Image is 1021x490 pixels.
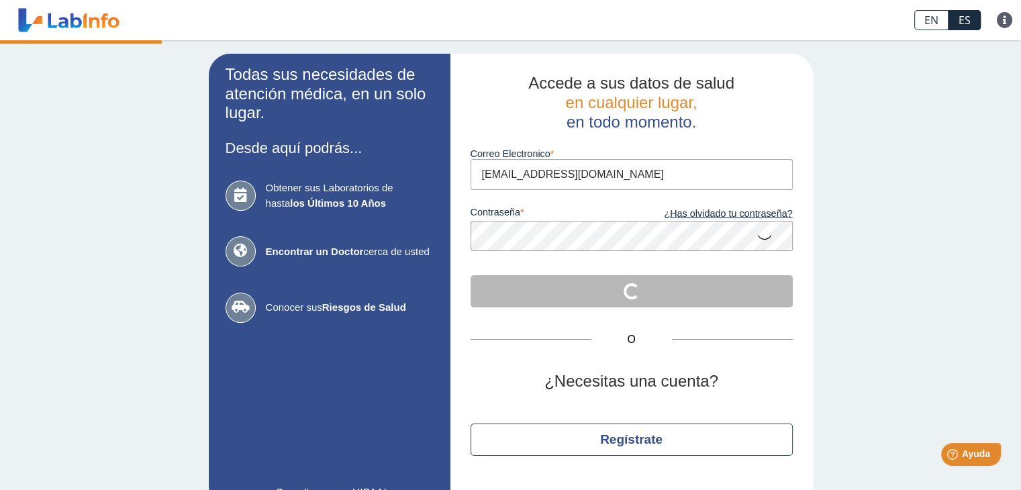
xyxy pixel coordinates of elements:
[632,207,793,222] a: ¿Has olvidado tu contraseña?
[226,140,434,156] h3: Desde aquí podrás...
[226,65,434,123] h2: Todas sus necesidades de atención médica, en un solo lugar.
[322,301,406,313] b: Riesgos de Salud
[471,372,793,391] h2: ¿Necesitas una cuenta?
[266,181,434,211] span: Obtener sus Laboratorios de hasta
[471,424,793,456] button: Regístrate
[266,300,434,315] span: Conocer sus
[567,113,696,131] span: en todo momento.
[471,148,793,159] label: Correo Electronico
[266,244,434,260] span: cerca de usted
[290,197,386,209] b: los Últimos 10 Años
[471,207,632,222] label: contraseña
[902,438,1006,475] iframe: Help widget launcher
[565,93,697,111] span: en cualquier lugar,
[914,10,949,30] a: EN
[949,10,981,30] a: ES
[591,332,672,348] span: O
[266,246,364,257] b: Encontrar un Doctor
[528,74,734,92] span: Accede a sus datos de salud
